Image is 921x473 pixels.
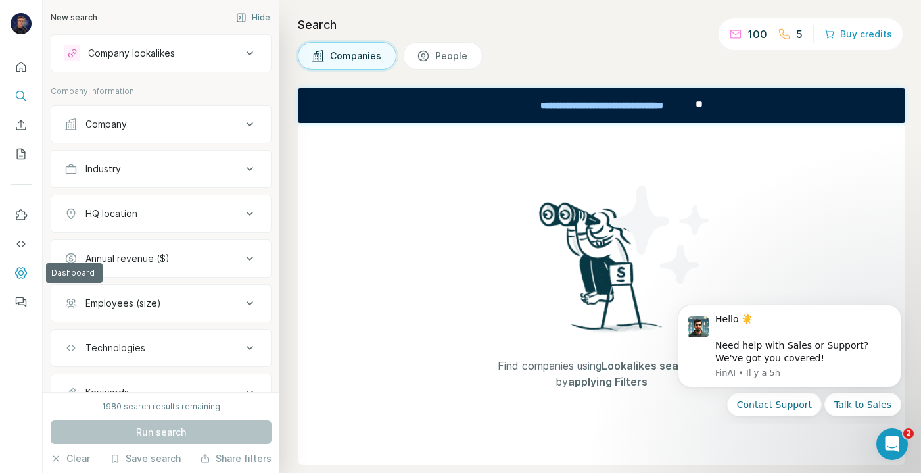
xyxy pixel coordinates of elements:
div: Company [85,118,127,131]
button: Quick start [11,55,32,79]
button: Dashboard [11,261,32,285]
div: Annual revenue ($) [85,252,170,265]
button: Hide [227,8,279,28]
div: 1980 search results remaining [102,401,220,412]
button: Company [51,109,271,140]
button: Annual revenue ($) [51,243,271,274]
img: Surfe Illustration - Stars [602,176,720,294]
button: Use Surfe on LinkedIn [11,203,32,227]
div: New search [51,12,97,24]
button: Company lookalikes [51,37,271,69]
div: Technologies [85,341,145,355]
button: Employees (size) [51,287,271,319]
h4: Search [298,16,905,34]
p: Company information [51,86,272,97]
span: Lookalikes search [602,359,696,372]
iframe: Intercom notifications message [658,293,921,424]
div: Company lookalikes [88,47,175,60]
div: HQ location [85,207,137,220]
span: 2 [903,428,914,439]
button: My lists [11,142,32,166]
button: Share filters [200,452,272,465]
button: Technologies [51,332,271,364]
p: 100 [747,26,767,42]
button: Enrich CSV [11,113,32,137]
span: People [435,49,469,62]
button: Save search [110,452,181,465]
p: 5 [796,26,803,42]
span: applying Filters [568,375,648,388]
iframe: Banner [298,88,905,123]
div: Keywords [85,386,129,399]
span: Companies [330,49,383,62]
button: Clear [51,452,90,465]
button: Industry [51,153,271,185]
button: HQ location [51,198,271,230]
button: Buy credits [824,25,892,43]
div: Industry [85,162,121,176]
button: Keywords [51,377,271,409]
button: Feedback [11,290,32,314]
div: Employees (size) [85,297,161,310]
iframe: Intercom live chat [876,428,908,460]
button: Use Surfe API [11,232,32,256]
img: Avatar [11,13,32,34]
span: Find companies using or by [483,358,720,389]
button: Search [11,84,32,108]
img: Surfe Illustration - Woman searching with binoculars [533,199,670,345]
